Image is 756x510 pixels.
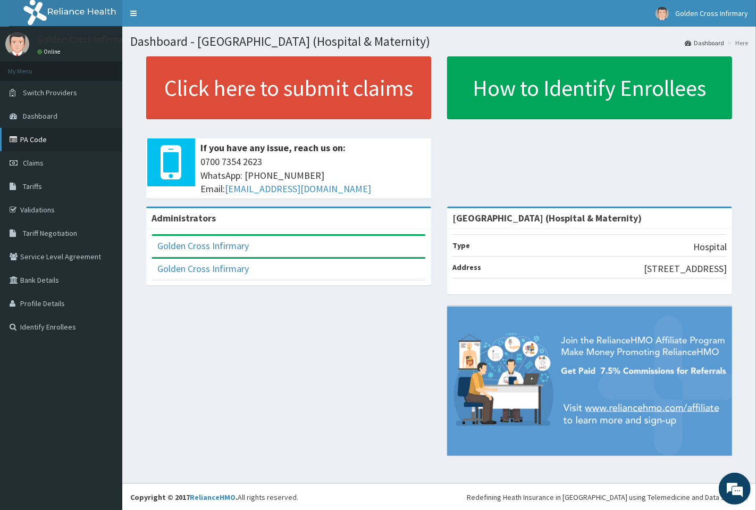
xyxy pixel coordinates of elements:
p: Hospital [693,240,727,254]
span: Switch Providers [23,88,77,97]
a: Golden Cross Infirmary [157,262,249,275]
a: Golden Cross Infirmary [157,240,249,252]
a: Online [37,48,63,55]
span: Dashboard [23,111,57,121]
b: Type [452,241,470,250]
b: Administrators [152,212,216,224]
span: 0700 7354 2623 WhatsApp: [PHONE_NUMBER] Email: [200,155,426,196]
span: Claims [23,158,44,168]
span: Tariff Negotiation [23,228,77,238]
img: User Image [656,7,669,20]
a: RelianceHMO [190,492,236,502]
a: Dashboard [685,38,724,47]
strong: Copyright © 2017 . [130,492,238,502]
a: [EMAIL_ADDRESS][DOMAIN_NAME] [225,183,371,195]
b: Address [452,262,481,272]
p: Golden Cross Infirmary [37,35,131,44]
a: How to Identify Enrollees [447,56,732,119]
strong: [GEOGRAPHIC_DATA] (Hospital & Maternity) [452,212,642,224]
h1: Dashboard - [GEOGRAPHIC_DATA] (Hospital & Maternity) [130,35,748,48]
li: Here [725,38,748,47]
a: Click here to submit claims [146,56,431,119]
img: User Image [5,32,29,56]
p: [STREET_ADDRESS] [644,262,727,276]
img: provider-team-banner.png [447,307,732,456]
b: If you have any issue, reach us on: [200,142,346,154]
span: Tariffs [23,182,42,191]
div: Redefining Heath Insurance in [GEOGRAPHIC_DATA] using Telemedicine and Data Science! [467,492,748,503]
span: Golden Cross Infirmary [675,9,748,18]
